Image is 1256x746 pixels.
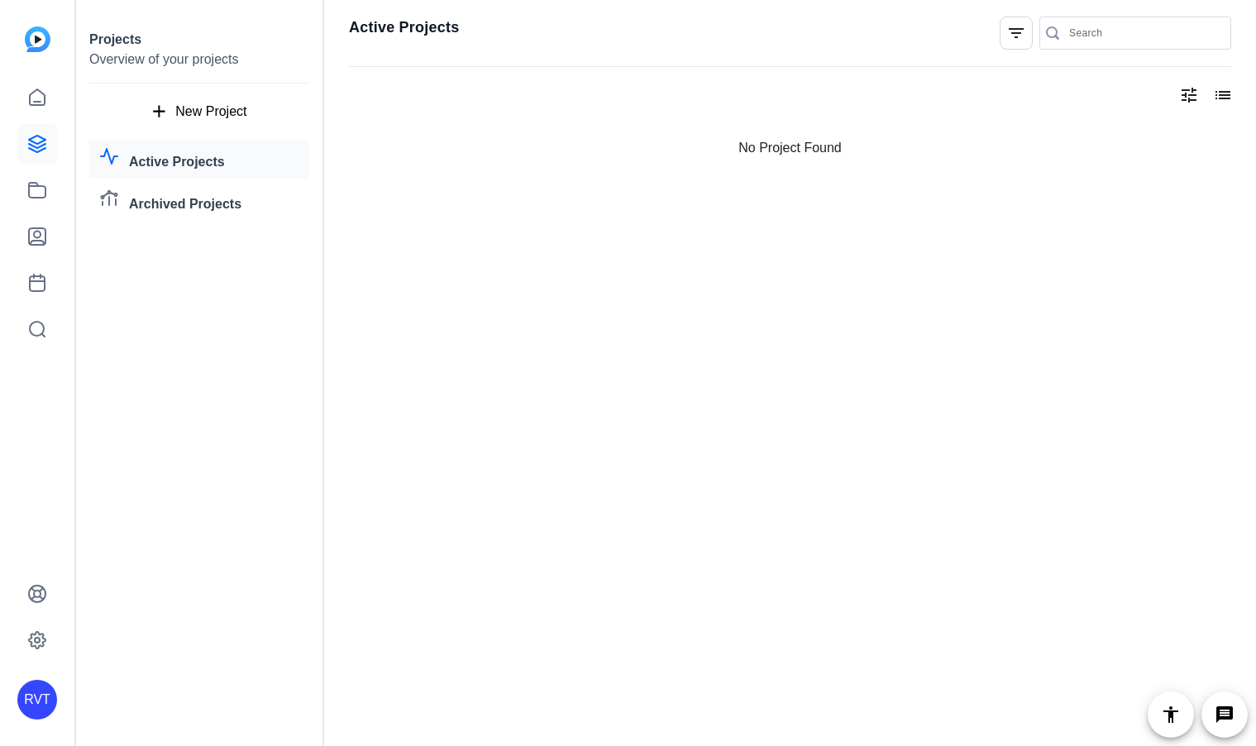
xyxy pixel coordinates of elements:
[349,17,459,37] h1: Active Projects
[1211,85,1231,105] mat-icon: list
[89,97,309,127] button: New Project
[89,182,309,221] a: Archived Projects
[349,138,1231,158] p: No Project Found
[89,30,309,50] div: Projects
[1069,23,1218,43] input: Search
[89,140,309,179] a: Active Projects
[1006,23,1026,43] mat-icon: filter_list
[175,102,246,122] span: New Project
[1179,85,1199,105] mat-icon: tune
[89,50,309,69] div: Overview of your projects
[1161,705,1181,724] mat-icon: accessibility
[1215,705,1235,724] mat-icon: message
[25,26,50,52] img: blue-gradient.svg
[17,680,57,720] div: RVT
[149,102,170,122] mat-icon: add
